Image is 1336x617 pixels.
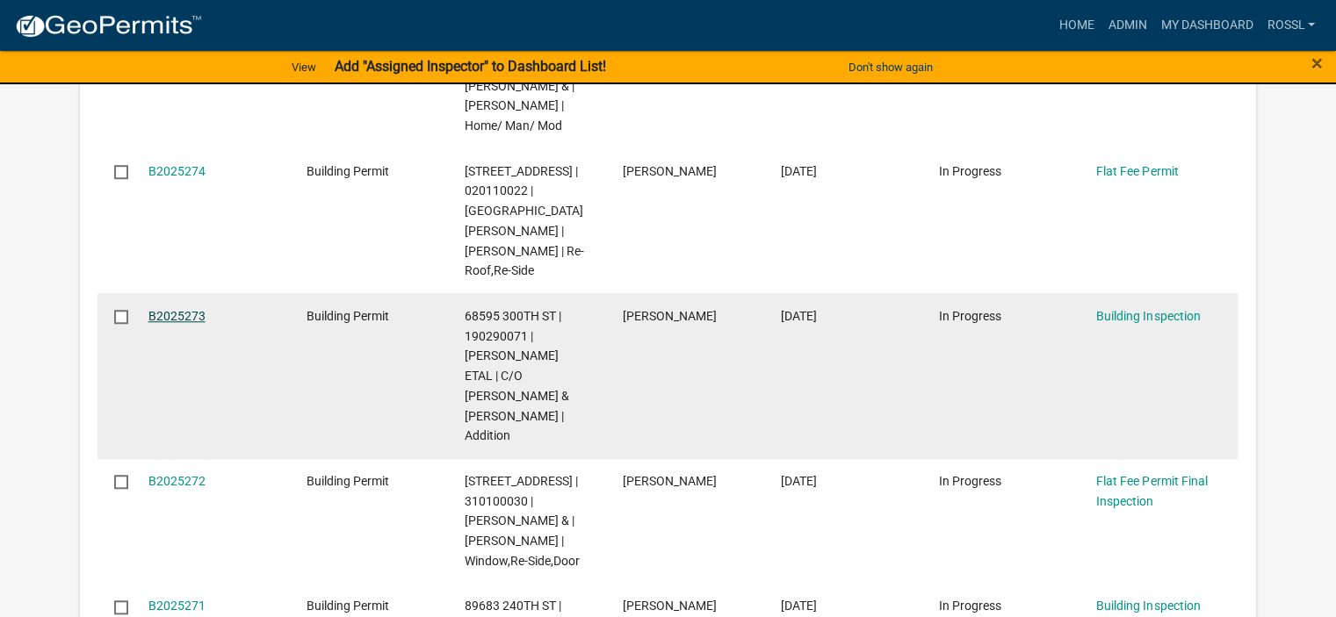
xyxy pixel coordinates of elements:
[622,309,716,323] span: Jarrod Robran
[1096,474,1207,508] a: Flat Fee Permit Final Inspection
[465,474,580,568] span: 71061 255TH ST | 310100030 | DAVIS,MATTHEW J & | JULIE M DAVIS | Window,Re-Side,Door
[465,39,578,133] span: 2522 RICHWAY DR W | 130320040 | PETERSON,SCOTT & | ANALYNN PETERSON | Home/ Man/ Mod
[148,599,206,613] a: B2025271
[465,164,584,278] span: 83354 140TH ST | 020110022 | BERGLUND,LAUREN | PETER BERGLUND | Re-Roof,Re-Side
[622,164,716,178] span: Gina Gullickson
[622,599,716,613] span: Levi Wicks
[307,599,389,613] span: Building Permit
[465,309,569,443] span: 68595 300TH ST | 190290071 | ROBRAN,JARROD CECIL ETAL | C/O KENT & JULIE ROBRAN | Addition
[938,309,1000,323] span: In Progress
[841,53,940,82] button: Don't show again
[148,309,206,323] a: B2025273
[1096,309,1200,323] a: Building Inspection
[780,309,816,323] span: 08/12/2025
[1051,9,1101,42] a: Home
[1311,53,1323,74] button: Close
[938,599,1000,613] span: In Progress
[334,58,605,75] strong: Add "Assigned Inspector" to Dashboard List!
[1101,9,1153,42] a: Admin
[148,474,206,488] a: B2025272
[1260,9,1322,42] a: RossL
[1153,9,1260,42] a: My Dashboard
[307,309,389,323] span: Building Permit
[780,164,816,178] span: 08/13/2025
[622,474,716,488] span: Gina Gullickson
[780,474,816,488] span: 08/12/2025
[285,53,323,82] a: View
[1096,164,1178,178] a: Flat Fee Permit
[148,164,206,178] a: B2025274
[307,164,389,178] span: Building Permit
[307,474,389,488] span: Building Permit
[938,474,1000,488] span: In Progress
[1311,51,1323,75] span: ×
[1096,599,1200,613] a: Building Inspection
[938,164,1000,178] span: In Progress
[780,599,816,613] span: 08/11/2025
